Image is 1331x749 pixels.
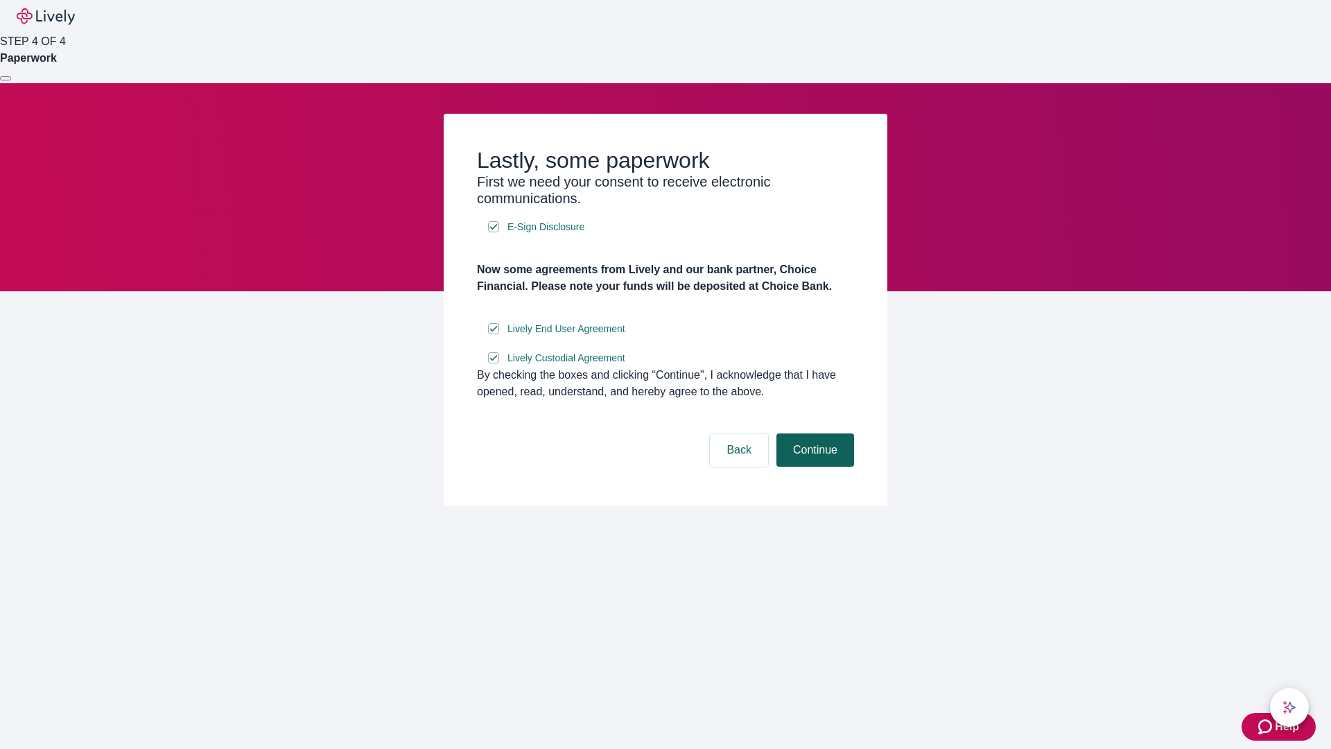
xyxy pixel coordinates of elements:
[507,220,584,234] span: E-Sign Disclosure
[477,147,854,173] h2: Lastly, some paperwork
[505,350,628,367] a: e-sign disclosure document
[477,261,854,295] h4: Now some agreements from Lively and our bank partner, Choice Financial. Please note your funds wi...
[1275,718,1299,735] span: Help
[776,433,854,467] button: Continue
[477,367,854,400] div: By checking the boxes and clicking “Continue", I acknowledge that I have opened, read, understand...
[17,8,75,25] img: Lively
[710,433,768,467] button: Back
[1258,718,1275,735] svg: Zendesk support icon
[1282,700,1296,714] svg: Lively AI Assistant
[477,173,854,207] h3: First we need your consent to receive electronic communications.
[1242,713,1316,741] button: Zendesk support iconHelp
[1270,688,1309,727] button: chat
[505,218,587,236] a: e-sign disclosure document
[507,322,625,336] span: Lively End User Agreement
[505,320,628,338] a: e-sign disclosure document
[507,351,625,365] span: Lively Custodial Agreement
